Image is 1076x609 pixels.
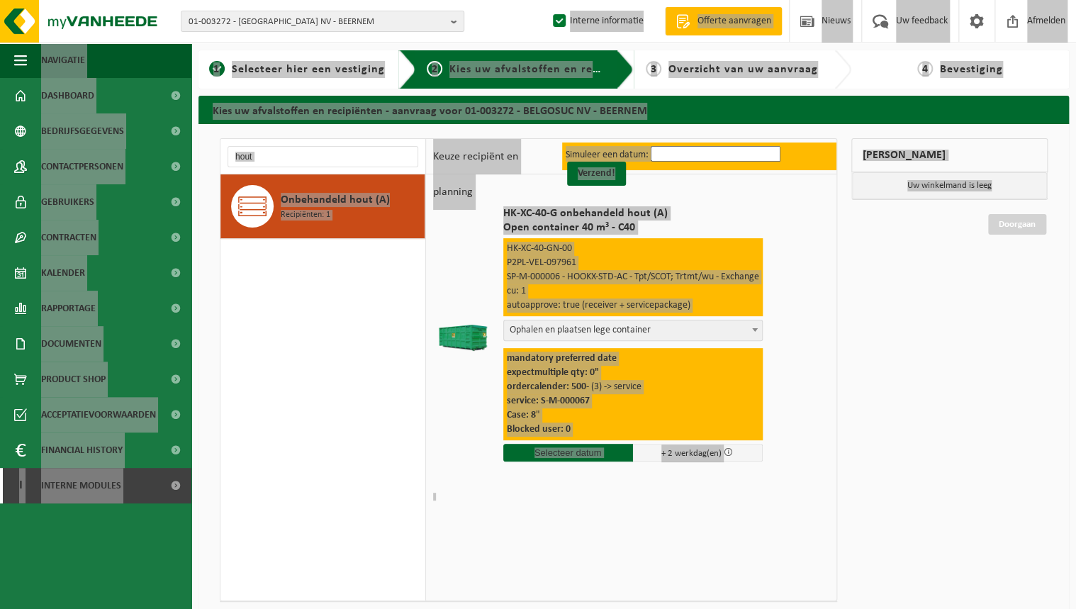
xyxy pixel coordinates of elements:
span: + 2 werkdag(en) [661,449,722,458]
span: P2PL-VEL-097961 [507,257,576,268]
span: cu: 1 [507,286,526,296]
span: Bevestiging [940,64,1003,75]
a: Offerte aanvragen [665,7,782,35]
strong: expectmultiple qty: 0" [507,367,599,378]
span: Kalender [41,255,85,291]
strong: Case: 8 [507,410,536,420]
span: Gebruikers [41,184,94,220]
span: Open container 40 m³ - C40 [503,220,763,235]
span: Contracten [41,220,96,255]
span: SP-M-000006 - HOOKX-STD-AC - Tpt/SCOT; Trtmt/wu - Exchange [507,272,759,282]
a: Doorgaan [988,214,1046,235]
label: Interne informatie [550,11,644,32]
span: autoapprove: true (receiver + servicepackage) [507,300,690,311]
span: HK-XC-40-G onbehandeld hout (A) [503,206,763,220]
strong: service: S-M-000067 [507,396,590,406]
span: Bedrijfsgegevens [41,113,124,149]
span: Product Shop [41,362,106,397]
span: Navigatie [41,43,85,78]
strong: mandatory preferred date [507,353,617,364]
label: Simuleer een datum: [566,150,649,160]
p: Uw winkelmand is leeg [852,172,1047,199]
span: Kies uw afvalstoffen en recipiënten [449,64,644,75]
strong: Blocked user: 0 [507,424,571,435]
span: Acceptatievoorwaarden [41,397,156,432]
div: [PERSON_NAME] [851,138,1048,172]
button: Verzend! [567,162,626,186]
span: Selecteer hier een vestiging [232,64,385,75]
span: 2 [427,61,442,77]
span: Overzicht van uw aanvraag [668,64,818,75]
span: Interne modules [41,468,121,503]
div: Keuze recipiënt en planning [426,139,563,174]
a: 1Selecteer hier een vestiging [206,61,388,78]
span: 1 [209,61,225,77]
span: Contactpersonen [41,149,123,184]
span: Offerte aanvragen [694,14,775,28]
span: HK-XC-40-GN-00 [507,243,572,254]
span: Recipiënten: 1 [281,208,330,222]
span: 01-003272 - [GEOGRAPHIC_DATA] NV - BEERNEM [189,11,445,33]
div: - (3) -> service " [503,348,763,440]
span: 3 [646,61,661,77]
input: Selecteer datum [503,444,633,462]
span: Ophalen en plaatsen lege container [503,320,763,341]
strong: ordercalender: 500 [507,381,586,392]
span: Ophalen en plaatsen lege container [504,320,762,340]
h2: Kies uw afvalstoffen en recipiënten - aanvraag voor 01-003272 - BELGOSUC NV - BEERNEM [198,96,1069,123]
span: Rapportage [41,291,96,326]
span: Financial History [41,432,123,468]
span: Onbehandeld hout (A) [281,191,390,208]
span: I [14,468,27,503]
span: Documenten [41,326,101,362]
button: 01-003272 - [GEOGRAPHIC_DATA] NV - BEERNEM [181,11,464,32]
button: Onbehandeld hout (A) Recipiënten: 1 [220,174,425,239]
span: 4 [917,61,933,77]
span: Dashboard [41,78,94,113]
input: Materiaal zoeken [228,146,418,167]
